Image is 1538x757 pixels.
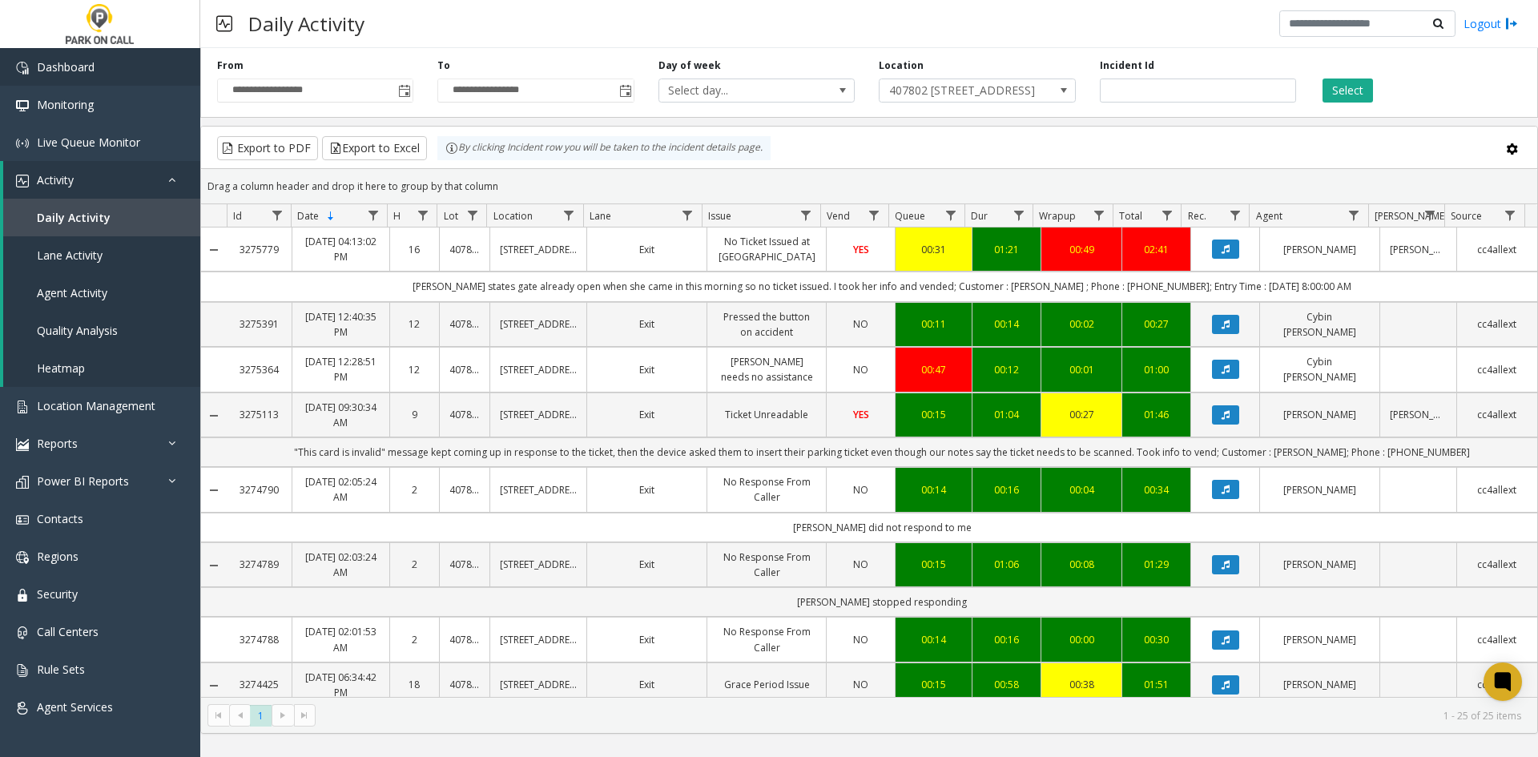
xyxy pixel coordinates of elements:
[400,316,430,332] a: 12
[982,482,1031,497] a: 00:16
[449,316,480,332] a: 407802
[597,316,697,332] a: Exit
[982,362,1031,377] div: 00:12
[597,407,697,422] a: Exit
[444,209,458,223] span: Lot
[16,137,29,150] img: 'icon'
[500,316,577,332] a: [STREET_ADDRESS]
[905,316,962,332] div: 00:11
[437,58,450,73] label: To
[3,312,200,349] a: Quality Analysis
[37,662,85,677] span: Rule Sets
[677,204,699,226] a: Lane Filter Menu
[37,59,95,74] span: Dashboard
[982,677,1031,692] a: 00:58
[1051,482,1112,497] a: 00:04
[717,234,817,264] a: No Ticket Issued at [GEOGRAPHIC_DATA]
[597,242,697,257] a: Exit
[616,79,634,102] span: Toggle popup
[37,360,85,376] span: Heatmap
[16,476,29,489] img: 'icon'
[500,407,577,422] a: [STREET_ADDRESS]
[905,557,962,572] a: 00:15
[302,400,379,430] a: [DATE] 09:30:34 AM
[37,285,107,300] span: Agent Activity
[240,4,372,43] h3: Daily Activity
[717,474,817,505] a: No Response From Caller
[827,209,850,223] span: Vend
[905,482,962,497] div: 00:14
[1051,557,1112,572] div: 00:08
[982,316,1031,332] a: 00:14
[597,677,697,692] a: Exit
[201,409,227,422] a: Collapse Details
[449,482,480,497] a: 407802
[236,316,282,332] a: 3275391
[302,234,379,264] a: [DATE] 04:13:02 PM
[1467,677,1528,692] a: cc4allext
[3,236,200,274] a: Lane Activity
[227,587,1537,617] td: [PERSON_NAME] stopped responding
[879,58,924,73] label: Location
[905,242,962,257] div: 00:31
[717,309,817,340] a: Pressed the button on accident
[37,586,78,602] span: Security
[37,97,94,112] span: Monitoring
[717,407,817,422] a: Ticket Unreadable
[982,407,1031,422] div: 01:04
[1008,204,1029,226] a: Dur Filter Menu
[500,482,577,497] a: [STREET_ADDRESS]
[37,699,113,715] span: Agent Services
[1051,362,1112,377] a: 00:01
[400,482,430,497] a: 2
[905,677,962,692] div: 00:15
[558,204,579,226] a: Location Filter Menu
[940,204,961,226] a: Queue Filter Menu
[1051,242,1112,257] div: 00:49
[201,204,1537,697] div: Data table
[233,209,242,223] span: Id
[836,362,885,377] a: NO
[1467,407,1528,422] a: cc4allext
[1132,316,1181,332] a: 00:27
[236,677,282,692] a: 3274425
[659,79,815,102] span: Select day...
[1270,557,1370,572] a: [PERSON_NAME]
[853,317,868,331] span: NO
[1500,204,1521,226] a: Source Filter Menu
[1270,677,1370,692] a: [PERSON_NAME]
[1256,209,1282,223] span: Agent
[227,437,1537,467] td: "This card is invalid" message kept coming up in response to the ticket, then the device asked th...
[717,354,817,385] a: [PERSON_NAME] needs no assistance
[590,209,611,223] span: Lane
[37,624,99,639] span: Call Centers
[1323,79,1373,103] button: Select
[449,407,480,422] a: 407802
[236,632,282,647] a: 3274788
[16,513,29,526] img: 'icon'
[853,243,869,256] span: YES
[836,407,885,422] a: YES
[982,557,1031,572] a: 01:06
[1132,677,1181,692] a: 01:51
[905,632,962,647] div: 00:14
[37,549,79,564] span: Regions
[1132,242,1181,257] div: 02:41
[1051,407,1112,422] a: 00:27
[1132,632,1181,647] a: 00:30
[449,362,480,377] a: 407802
[1051,677,1112,692] div: 00:38
[1467,557,1528,572] a: cc4allext
[836,557,885,572] a: NO
[201,679,227,692] a: Collapse Details
[1419,204,1441,226] a: Parker Filter Menu
[236,242,282,257] a: 3275779
[400,677,430,692] a: 18
[3,161,200,199] a: Activity
[37,135,140,150] span: Live Queue Monitor
[266,204,288,226] a: Id Filter Menu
